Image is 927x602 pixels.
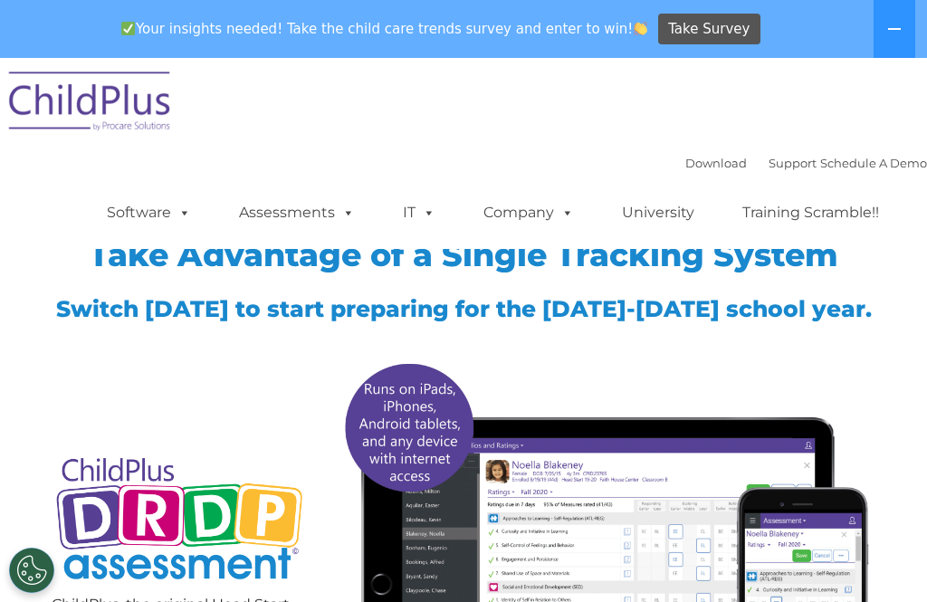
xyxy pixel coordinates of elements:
[385,195,454,231] a: IT
[89,235,838,274] span: Take Advantage of a Single Tracking System
[820,156,927,170] a: Schedule A Demo
[668,14,750,45] span: Take Survey
[56,295,872,322] span: Switch [DATE] to start preparing for the [DATE]-[DATE] school year.
[121,22,135,35] img: ✅
[769,156,817,170] a: Support
[9,548,54,593] button: Cookies Settings
[52,443,308,598] img: Copyright - DRDP Logo
[465,195,592,231] a: Company
[685,156,747,170] a: Download
[604,195,712,231] a: University
[113,12,655,47] span: Your insights needed! Take the child care trends survey and enter to win!
[658,14,760,45] a: Take Survey
[724,195,897,231] a: Training Scramble!!
[634,22,647,35] img: 👏
[221,195,373,231] a: Assessments
[685,156,927,170] font: |
[89,195,209,231] a: Software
